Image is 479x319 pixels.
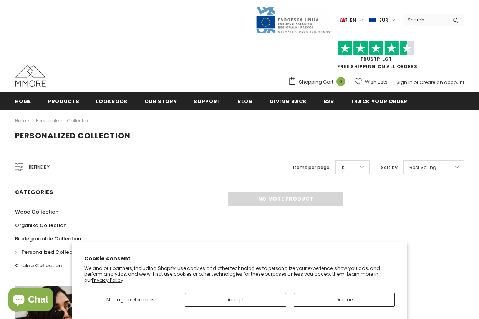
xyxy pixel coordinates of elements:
[15,262,62,269] span: Chakra Collection
[336,77,345,86] span: 0
[419,79,464,86] a: Create an account
[270,98,307,105] span: Giving back
[340,17,347,23] img: i-lang-1.png
[22,248,82,256] span: Personalized Collection
[96,98,128,105] span: Lookbook
[355,75,388,89] a: Wish Lists
[48,98,79,105] span: Products
[396,79,413,86] a: Sign In
[84,255,395,263] h2: Cookie consent
[15,245,82,259] a: Personalized Collection
[351,98,408,105] span: Track your order
[194,92,221,110] a: support
[15,98,31,105] span: Home
[185,293,286,307] button: Accept
[96,92,128,110] a: Lookbook
[106,296,155,303] span: Manage preferences
[293,164,330,171] label: Items per page
[15,208,58,215] span: Wood Collection
[144,92,177,110] a: Our Story
[144,98,177,105] span: Our Story
[15,130,131,141] span: Personalized Collection
[409,164,436,171] span: Best Selling
[288,44,464,70] span: FREE SHIPPING ON ALL ORDERS
[15,116,29,125] a: Home
[194,98,221,105] span: support
[237,98,253,105] span: Blog
[360,56,392,62] a: Trustpilot
[323,98,334,105] span: B2B
[6,288,55,313] inbox-online-store-chat: Shopify online store chat
[379,16,388,24] span: EUR
[92,277,123,283] a: Privacy Policy
[84,265,395,283] p: We and our partners, including Shopify, use cookies and other technologies to personalize your ex...
[15,232,81,245] a: Biodegradable Collection
[15,188,53,196] span: Categories
[299,78,333,86] span: Shopping Cart
[338,41,414,56] img: Trust Pilot Stars
[48,92,79,110] a: Products
[414,79,418,86] span: or
[365,78,388,86] span: Wish Lists
[237,92,253,110] a: Blog
[15,235,81,242] span: Biodegradable Collection
[255,6,332,34] img: Javni Razpis
[403,14,447,25] input: Search Site
[294,293,395,307] button: Decline
[15,222,66,229] span: Organika Collection
[15,65,46,87] img: MMORE Cases
[341,164,346,171] span: 12
[84,293,177,307] button: Manage preferences
[323,92,334,110] a: B2B
[15,205,58,219] a: Wood Collection
[36,117,91,124] a: Personalized Collection
[15,92,31,110] a: Home
[381,164,398,171] label: Sort by
[351,92,408,110] a: Track your order
[270,92,307,110] a: Giving back
[255,16,332,23] a: Javni Razpis
[15,259,62,272] a: Chakra Collection
[29,163,50,171] span: Refine by
[350,16,356,24] span: en
[288,76,349,88] a: Shopping Cart 0
[15,219,66,232] a: Organika Collection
